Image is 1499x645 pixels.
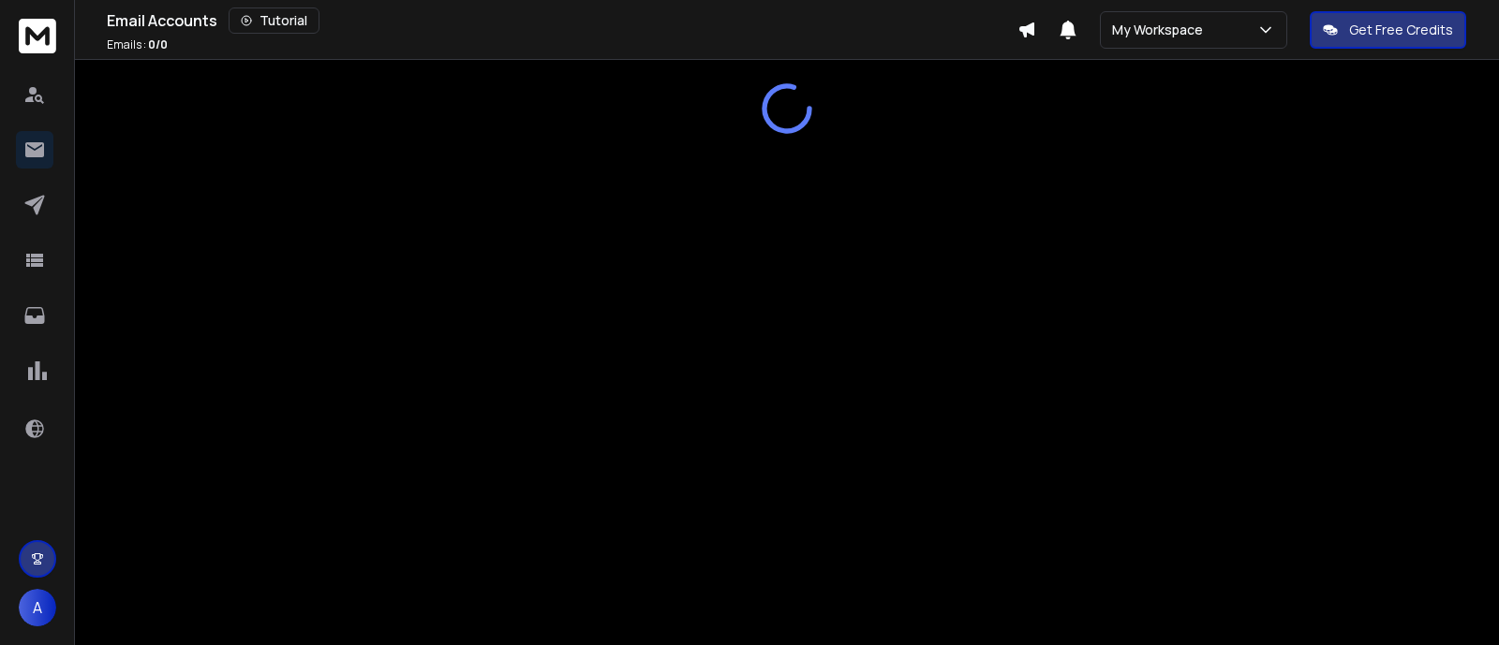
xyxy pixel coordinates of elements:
button: A [19,589,56,626]
p: My Workspace [1112,21,1210,39]
button: Tutorial [229,7,319,34]
button: Get Free Credits [1310,11,1466,49]
p: Emails : [107,37,168,52]
span: 0 / 0 [148,37,168,52]
p: Get Free Credits [1349,21,1453,39]
div: Email Accounts [107,7,1017,34]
